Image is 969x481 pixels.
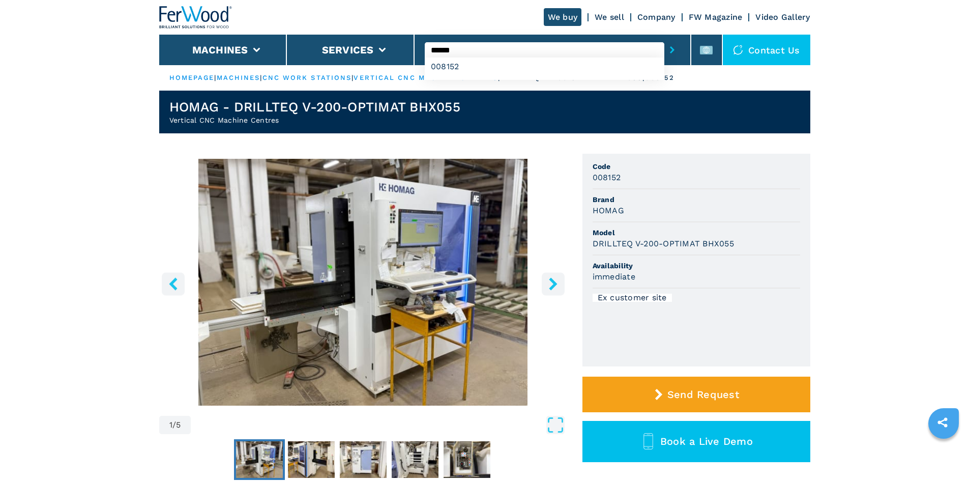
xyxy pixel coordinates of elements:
img: cb86916fb5694a8db29998c3b17d7143 [392,441,438,478]
img: 9d766c677688ddec23789c60c6602b4d [288,441,335,478]
span: / [172,421,176,429]
h3: immediate [593,271,635,282]
button: Machines [192,44,248,56]
nav: Thumbnail Navigation [159,439,567,480]
img: Contact us [733,45,743,55]
h3: 008152 [593,172,621,183]
img: c4d5a528aabcef2938cbd23bc6718b6c [236,441,283,478]
div: Contact us [723,35,810,65]
h2: Vertical CNC Machine Centres [169,115,460,125]
div: 008152 [425,58,664,76]
span: Send Request [667,388,739,401]
a: HOMEPAGE [169,74,215,81]
span: Brand [593,194,800,205]
h1: HOMAG - DRILLTEQ V-200-OPTIMAT BHX055 [169,99,460,115]
span: | [260,74,262,81]
div: Ex customer site [593,294,672,302]
span: Book a Live Demo [660,435,753,447]
a: cnc work stations [262,74,352,81]
img: ca5ced165a090e437b8a42a21edc2b8e [340,441,387,478]
a: We buy [544,8,582,26]
a: We sell [595,12,624,22]
a: Company [637,12,676,22]
a: Video Gallery [755,12,810,22]
span: 5 [176,421,181,429]
button: Services [322,44,374,56]
h3: DRILLTEQ V-200-OPTIMAT BHX055 [593,238,734,249]
span: | [351,74,354,81]
img: Vertical CNC Machine Centres HOMAG DRILLTEQ V-200-OPTIMAT BHX055 [159,159,567,406]
a: sharethis [930,410,955,435]
a: machines [217,74,260,81]
img: Ferwood [159,6,232,29]
button: Go to Slide 1 [234,439,285,480]
button: right-button [542,272,565,295]
img: 3955ccb7323ccb5ce09df1fce5b9884c [444,441,490,478]
iframe: Chat [926,435,961,473]
span: Code [593,161,800,172]
button: submit-button [664,38,680,62]
button: Send Request [582,377,810,412]
button: Go to Slide 5 [442,439,492,480]
a: vertical cnc machine centres [354,74,498,81]
button: Go to Slide 3 [338,439,389,480]
span: | [214,74,216,81]
span: 1 [169,421,172,429]
h3: HOMAG [593,205,624,216]
div: Go to Slide 1 [159,159,567,406]
button: Go to Slide 4 [390,439,441,480]
button: Open Fullscreen [193,416,564,434]
span: Model [593,228,800,238]
button: left-button [162,272,185,295]
button: Go to Slide 2 [286,439,337,480]
a: FW Magazine [689,12,743,22]
span: Availability [593,261,800,271]
button: Book a Live Demo [582,421,810,462]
